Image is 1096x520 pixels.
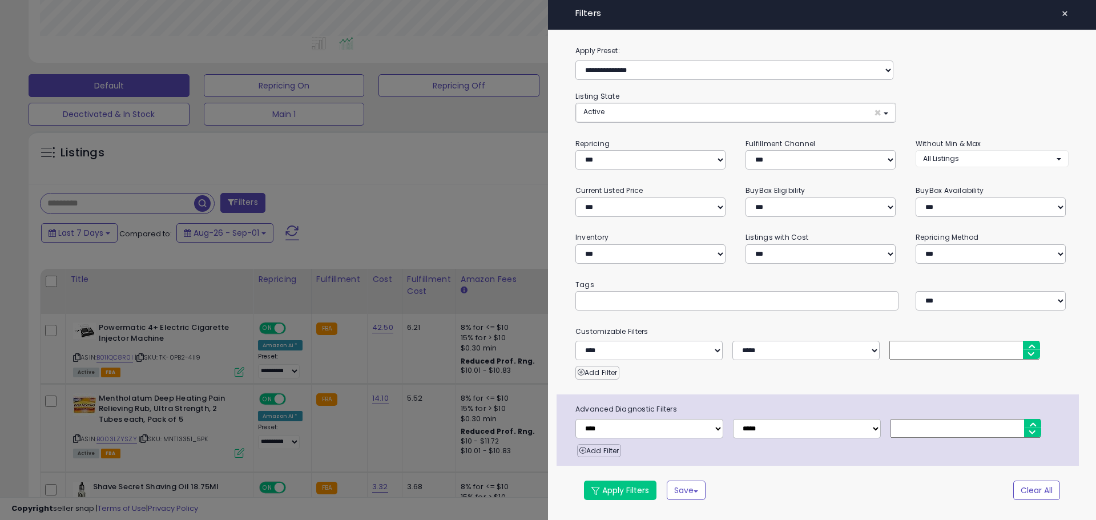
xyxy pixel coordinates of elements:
[575,139,610,148] small: Repricing
[567,403,1079,416] span: Advanced Diagnostic Filters
[583,107,605,116] span: Active
[567,325,1077,338] small: Customizable Filters
[1057,6,1073,22] button: ×
[746,186,805,195] small: BuyBox Eligibility
[874,107,881,119] span: ×
[567,279,1077,291] small: Tags
[1013,481,1060,500] button: Clear All
[584,481,656,500] button: Apply Filters
[1061,6,1069,22] span: ×
[667,481,706,500] button: Save
[577,444,621,458] button: Add Filter
[575,186,643,195] small: Current Listed Price
[575,232,609,242] small: Inventory
[746,139,815,148] small: Fulfillment Channel
[567,45,1077,57] label: Apply Preset:
[575,91,619,101] small: Listing State
[746,232,808,242] small: Listings with Cost
[575,9,1069,18] h4: Filters
[916,150,1069,167] button: All Listings
[575,366,619,380] button: Add Filter
[576,103,896,122] button: Active ×
[916,232,979,242] small: Repricing Method
[923,154,959,163] span: All Listings
[916,186,984,195] small: BuyBox Availability
[916,139,981,148] small: Without Min & Max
